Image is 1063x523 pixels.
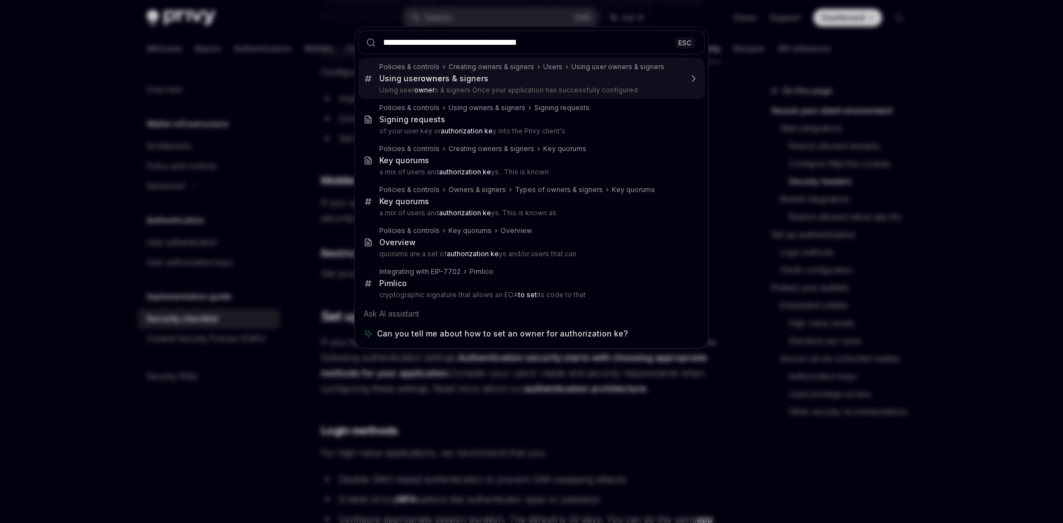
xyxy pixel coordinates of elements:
[379,237,416,247] div: Overview
[379,291,682,299] p: cryptographic signature that allows an EOA its code to that
[414,86,435,94] b: owner
[543,63,563,71] div: Users
[448,226,492,235] div: Key quorums
[612,185,655,194] div: Key quorums
[379,226,440,235] div: Policies & controls
[379,103,440,112] div: Policies & controls
[421,74,445,83] b: owner
[439,209,491,217] b: authorization ke
[379,115,445,125] div: Signing requests
[379,196,429,206] div: Key quorums
[379,185,440,194] div: Policies & controls
[518,291,537,299] b: to set
[379,209,682,218] p: a mix of users and ys. This is known as
[448,144,534,153] div: Creating owners & signers
[534,103,590,112] div: Signing requests
[441,127,493,135] b: authorization ke
[379,278,407,288] div: Pimlico
[448,63,534,71] div: Creating owners & signers
[439,168,491,176] b: authorization ke
[379,168,682,177] p: a mix of users and ys . This is known
[379,74,488,84] div: Using user s & signers
[379,250,682,258] p: quorums are a set of ys and/or users that can
[358,304,705,324] div: Ask AI assistant
[448,185,506,194] div: Owners & signers
[379,63,440,71] div: Policies & controls
[571,63,664,71] div: Using user owners & signers
[447,250,499,258] b: authorization ke
[500,226,532,235] div: Overview
[379,267,461,276] div: Integrating with EIP-7702
[379,156,429,165] div: Key quorums
[379,144,440,153] div: Policies & controls
[377,328,628,339] span: Can you tell me about how to set an owner for authorization ke?
[675,37,695,48] div: ESC
[469,267,493,276] div: Pimlico
[379,127,682,136] p: of your user key or y into the Privy client's
[543,144,586,153] div: Key quorums
[379,86,682,95] p: Using user s & signers Once your application has successfully configured
[448,103,525,112] div: Using owners & signers
[515,185,603,194] div: Types of owners & signers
